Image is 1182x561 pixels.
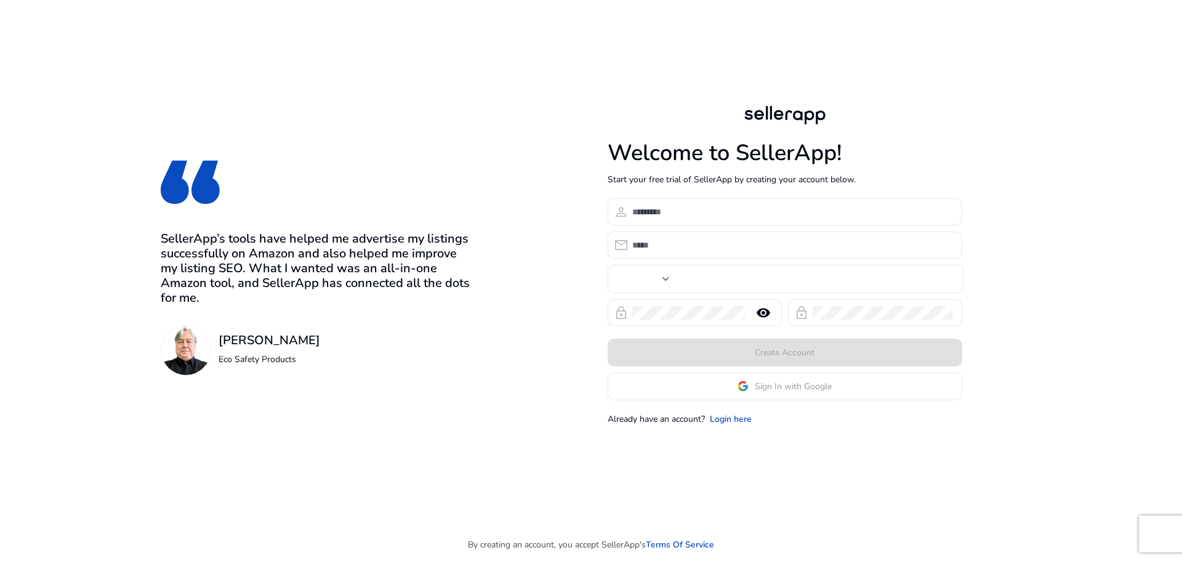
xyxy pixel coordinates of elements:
[614,305,629,320] span: lock
[608,140,962,166] h1: Welcome to SellerApp!
[646,538,714,551] a: Terms Of Service
[710,413,752,426] a: Login here
[614,238,629,252] span: email
[608,413,705,426] p: Already have an account?
[608,173,962,186] p: Start your free trial of SellerApp by creating your account below.
[614,204,629,219] span: person
[161,232,476,305] h3: SellerApp’s tools have helped me advertise my listings successfully on Amazon and also helped me ...
[219,353,320,366] p: Eco Safety Products
[794,305,809,320] span: lock
[219,333,320,348] h3: [PERSON_NAME]
[749,305,778,320] mat-icon: remove_red_eye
